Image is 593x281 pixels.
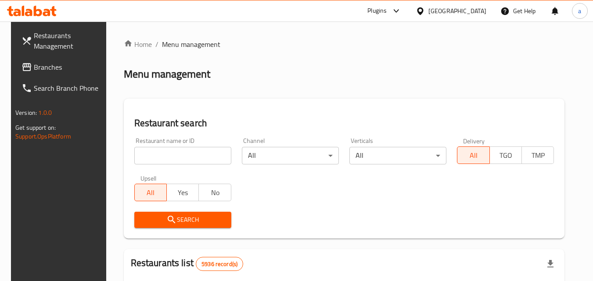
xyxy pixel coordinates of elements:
span: Menu management [162,39,220,50]
span: Restaurants Management [34,30,103,51]
span: Get support on: [15,122,56,133]
label: Delivery [463,138,485,144]
span: TMP [525,149,550,162]
button: TMP [521,146,554,164]
h2: Menu management [124,67,210,81]
div: All [242,147,339,164]
span: Yes [170,186,195,199]
input: Search for restaurant name or ID.. [134,147,231,164]
a: Branches [14,57,110,78]
div: [GEOGRAPHIC_DATA] [428,6,486,16]
div: Total records count [196,257,243,271]
h2: Restaurants list [131,256,244,271]
a: Support.OpsPlatform [15,131,71,142]
button: Search [134,212,231,228]
span: All [461,149,486,162]
button: TGO [489,146,522,164]
button: All [134,184,167,201]
button: All [457,146,489,164]
span: Search [141,214,224,225]
div: Export file [540,253,561,274]
span: a [578,6,581,16]
li: / [155,39,158,50]
label: Upsell [140,175,157,181]
div: Plugins [367,6,387,16]
button: Yes [166,184,199,201]
span: No [202,186,227,199]
span: 1.0.0 [38,107,52,118]
span: All [138,186,163,199]
span: Search Branch Phone [34,83,103,93]
span: Version: [15,107,37,118]
button: No [198,184,231,201]
h2: Restaurant search [134,117,554,130]
a: Restaurants Management [14,25,110,57]
div: All [349,147,446,164]
a: Home [124,39,152,50]
span: TGO [493,149,518,162]
span: Branches [34,62,103,72]
a: Search Branch Phone [14,78,110,99]
nav: breadcrumb [124,39,565,50]
span: 5936 record(s) [196,260,243,268]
